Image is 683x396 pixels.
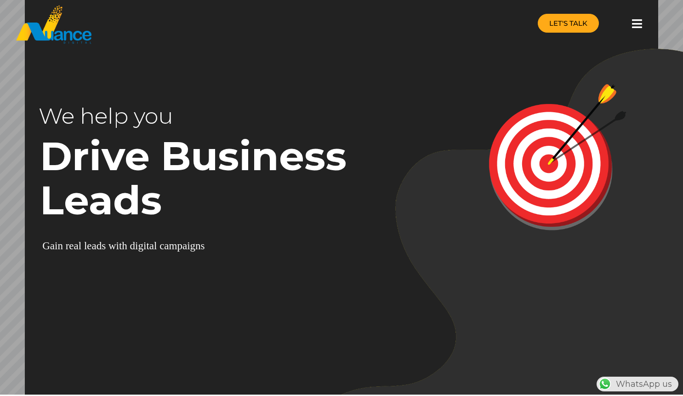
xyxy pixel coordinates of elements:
div: i [116,240,119,252]
div: G [42,240,50,252]
div: i [187,240,190,252]
div: g [190,240,196,252]
div: a [92,240,97,252]
div: s [201,240,205,252]
div: l [79,240,81,252]
rs-layer: Drive Business Leads [40,134,387,223]
a: WhatsAppWhatsApp us [597,379,678,389]
div: i [143,240,146,252]
div: WhatsApp us [597,377,678,391]
div: n [195,240,201,252]
img: WhatsApp [598,377,612,391]
div: w [108,240,116,252]
div: a [149,240,154,252]
a: nuance-qatar_logo [15,5,337,45]
div: d [130,240,136,252]
div: l [84,240,87,252]
div: a [74,240,79,252]
div: p [177,240,182,252]
div: h [122,240,127,252]
div: i [135,240,138,252]
div: n [57,240,63,252]
rs-layer: We help you [39,94,313,138]
div: l [154,240,157,252]
div: t [119,240,122,252]
div: a [182,240,187,252]
div: r [66,240,69,252]
div: i [55,240,57,252]
div: m [169,240,177,252]
div: a [50,240,55,252]
div: d [97,240,102,252]
div: g [138,240,144,252]
div: t [146,240,149,252]
div: e [87,240,91,252]
div: a [164,240,169,252]
div: e [69,240,74,252]
img: nuance-qatar_logo [15,5,92,45]
div: s [102,240,106,252]
span: LET'S TALK [549,20,587,27]
a: LET'S TALK [538,14,599,33]
div: c [159,240,164,252]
